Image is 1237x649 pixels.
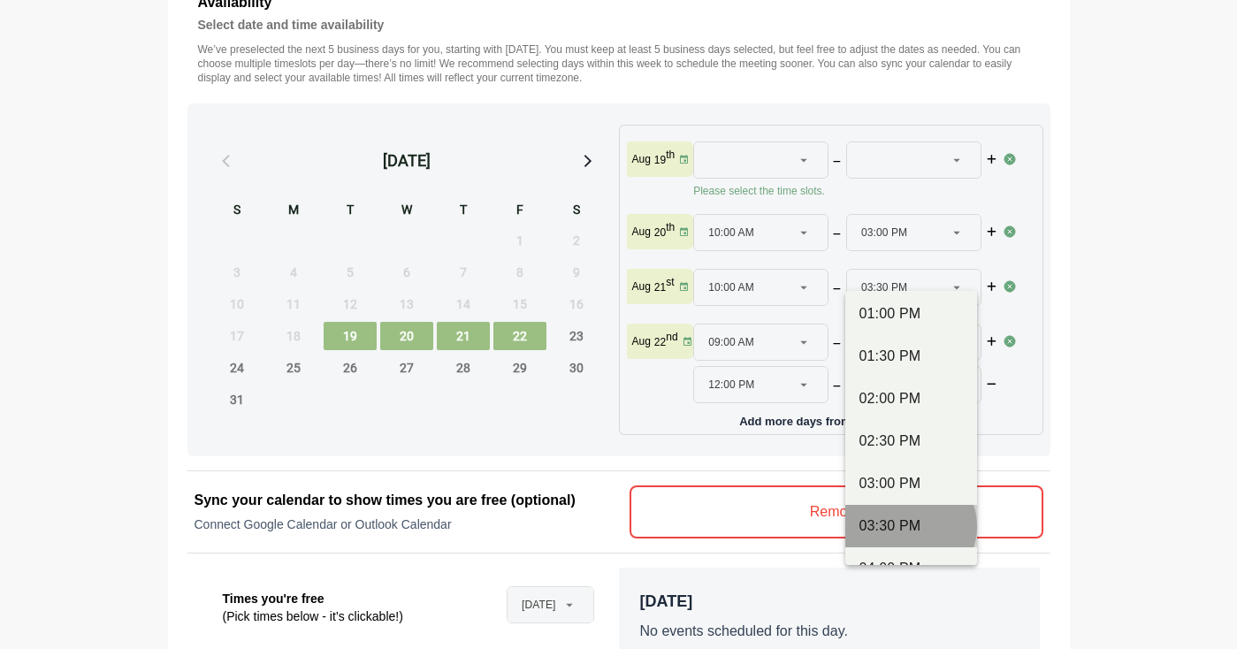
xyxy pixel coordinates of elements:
[861,215,907,250] span: 03:00 PM
[493,354,546,382] span: Friday, August 29, 2025
[324,200,377,223] div: T
[223,590,403,607] p: Times you're free
[708,215,754,250] span: 10:00 AM
[550,354,603,382] span: Saturday, August 30, 2025
[267,200,320,223] div: M
[654,281,666,294] strong: 21
[198,14,1040,35] h4: Select date and time availability
[861,270,907,305] span: 03:30 PM
[640,621,1019,642] p: No events scheduled for this day.
[640,589,1019,614] p: [DATE]
[493,322,546,350] span: Friday, August 22, 2025
[267,322,320,350] span: Monday, August 18, 2025
[627,408,1035,427] p: Add more days from the calendar
[630,485,1043,538] v-button: Remove
[550,258,603,286] span: Saturday, August 9, 2025
[267,354,320,382] span: Monday, August 25, 2025
[437,354,490,382] span: Thursday, August 28, 2025
[198,42,1040,85] p: We’ve preselected the next 5 business days for you, starting with [DATE]. You must keep at least ...
[632,279,651,294] p: Aug
[493,258,546,286] span: Friday, August 8, 2025
[654,154,666,166] strong: 19
[324,290,377,318] span: Tuesday, August 12, 2025
[493,226,546,255] span: Friday, August 1, 2025
[550,322,603,350] span: Saturday, August 23, 2025
[666,331,677,343] sup: nd
[210,354,263,382] span: Sunday, August 24, 2025
[708,367,754,402] span: 12:00 PM
[210,290,263,318] span: Sunday, August 10, 2025
[380,322,433,350] span: Wednesday, August 20, 2025
[437,290,490,318] span: Thursday, August 14, 2025
[223,607,403,625] p: (Pick times below - it’s clickable!)
[632,225,651,239] p: Aug
[380,290,433,318] span: Wednesday, August 13, 2025
[861,367,907,402] span: 02:00 PM
[493,290,546,318] span: Friday, August 15, 2025
[437,258,490,286] span: Thursday, August 7, 2025
[693,184,1003,198] p: Please select the time slots.
[195,490,608,511] h2: Sync your calendar to show times you are free (optional)
[861,324,907,360] span: 10:00 AM
[550,200,603,223] div: S
[708,324,754,360] span: 09:00 AM
[383,149,431,173] div: [DATE]
[437,200,490,223] div: T
[654,336,666,348] strong: 22
[666,149,675,161] sup: th
[210,200,263,223] div: S
[550,226,603,255] span: Saturday, August 2, 2025
[493,200,546,223] div: F
[708,270,754,305] span: 10:00 AM
[380,200,433,223] div: W
[550,290,603,318] span: Saturday, August 16, 2025
[380,258,433,286] span: Wednesday, August 6, 2025
[632,334,651,348] p: Aug
[267,258,320,286] span: Monday, August 4, 2025
[195,515,608,533] p: Connect Google Calendar or Outlook Calendar
[210,322,263,350] span: Sunday, August 17, 2025
[654,226,666,239] strong: 20
[324,322,377,350] span: Tuesday, August 19, 2025
[632,152,651,166] p: Aug
[324,354,377,382] span: Tuesday, August 26, 2025
[267,290,320,318] span: Monday, August 11, 2025
[437,322,490,350] span: Thursday, August 21, 2025
[210,386,263,414] span: Sunday, August 31, 2025
[210,258,263,286] span: Sunday, August 3, 2025
[666,221,675,233] sup: th
[324,258,377,286] span: Tuesday, August 5, 2025
[666,276,674,288] sup: st
[522,587,555,622] span: [DATE]
[380,354,433,382] span: Wednesday, August 27, 2025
